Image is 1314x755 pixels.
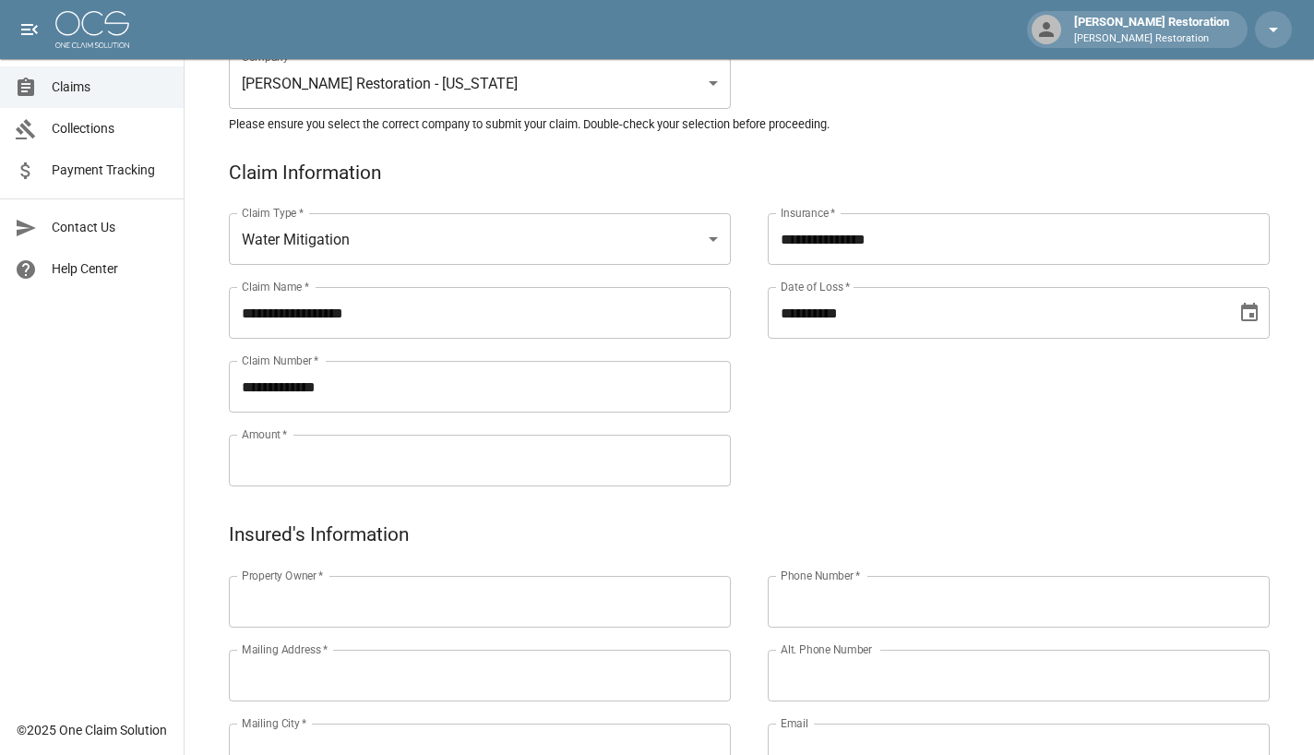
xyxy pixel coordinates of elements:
[52,259,169,279] span: Help Center
[242,353,318,368] label: Claim Number
[781,641,872,657] label: Alt. Phone Number
[229,213,731,265] div: Water Mitigation
[781,279,850,294] label: Date of Loss
[781,568,860,583] label: Phone Number
[17,721,167,739] div: © 2025 One Claim Solution
[1067,13,1236,46] div: [PERSON_NAME] Restoration
[242,426,288,442] label: Amount
[242,568,324,583] label: Property Owner
[242,715,307,731] label: Mailing City
[52,161,169,180] span: Payment Tracking
[52,119,169,138] span: Collections
[229,116,1270,132] h5: Please ensure you select the correct company to submit your claim. Double-check your selection be...
[55,11,129,48] img: ocs-logo-white-transparent.png
[781,205,835,221] label: Insurance
[52,78,169,97] span: Claims
[11,11,48,48] button: open drawer
[52,218,169,237] span: Contact Us
[229,57,731,109] div: [PERSON_NAME] Restoration - [US_STATE]
[1231,294,1268,331] button: Choose date, selected date is Sep 1, 2025
[242,205,304,221] label: Claim Type
[781,715,808,731] label: Email
[242,641,328,657] label: Mailing Address
[1074,31,1229,47] p: [PERSON_NAME] Restoration
[242,279,309,294] label: Claim Name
